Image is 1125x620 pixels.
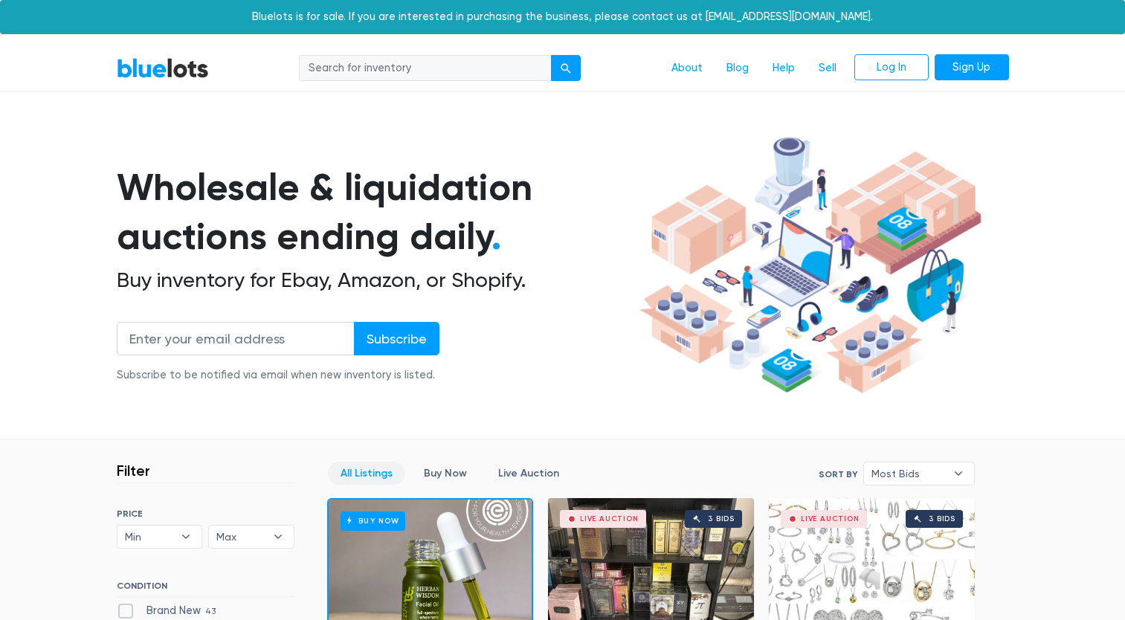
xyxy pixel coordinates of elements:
h6: PRICE [117,508,294,519]
input: Enter your email address [117,322,355,355]
div: Subscribe to be notified via email when new inventory is listed. [117,367,439,384]
label: Brand New [117,603,221,619]
b: ▾ [170,526,202,548]
h3: Filter [117,462,150,479]
a: Sign Up [935,54,1009,81]
label: Sort By [819,468,857,481]
div: Live Auction [580,515,639,523]
div: 3 bids [929,515,955,523]
input: Subscribe [354,322,439,355]
a: Log In [854,54,929,81]
b: ▾ [262,526,294,548]
a: Sell [807,54,848,83]
span: Min [125,526,174,548]
span: . [491,214,501,259]
input: Search for inventory [299,55,552,82]
span: Most Bids [871,462,946,485]
a: Live Auction [486,462,572,485]
a: All Listings [328,462,405,485]
h6: CONDITION [117,581,294,597]
div: 3 bids [708,515,735,523]
a: Help [761,54,807,83]
span: Max [216,526,265,548]
img: hero-ee84e7d0318cb26816c560f6b4441b76977f77a177738b4e94f68c95b2b83dbb.png [634,130,987,401]
span: 43 [201,606,221,618]
h6: Buy Now [341,511,405,530]
h2: Buy inventory for Ebay, Amazon, or Shopify. [117,268,634,293]
div: Live Auction [801,515,860,523]
b: ▾ [943,462,974,485]
a: Blog [715,54,761,83]
a: Buy Now [411,462,480,485]
a: About [660,54,715,83]
h1: Wholesale & liquidation auctions ending daily [117,163,634,262]
a: BlueLots [117,57,209,79]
